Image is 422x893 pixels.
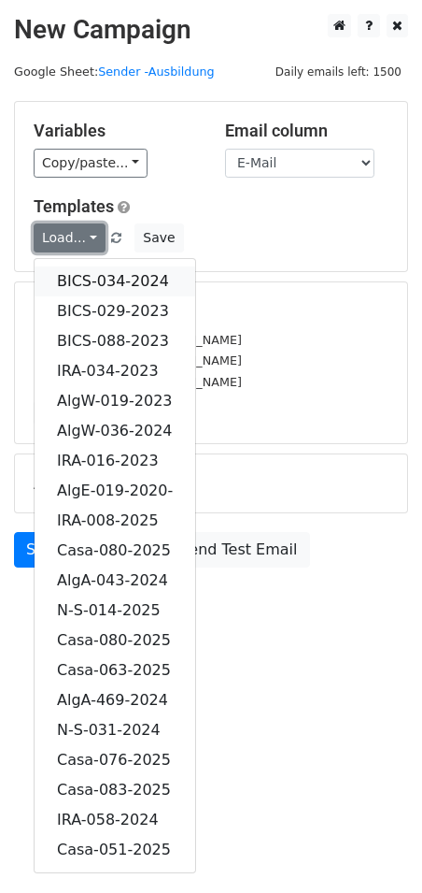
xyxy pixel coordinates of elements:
[34,375,242,389] small: [EMAIL_ADDRESS][DOMAIN_NAME]
[35,416,195,446] a: AlgW-036-2024
[14,65,215,79] small: Google Sheet:
[35,266,195,296] a: BICS-034-2024
[34,353,242,367] small: [EMAIL_ADDRESS][DOMAIN_NAME]
[35,566,195,596] a: AlgA-043-2024
[35,745,195,775] a: Casa-076-2025
[35,536,195,566] a: Casa-080-2025
[35,805,195,835] a: IRA-058-2024
[329,803,422,893] iframe: Chat Widget
[34,223,105,252] a: Load...
[34,301,388,322] h5: 1490 Recipients
[35,626,195,655] a: Casa-080-2025
[35,775,195,805] a: Casa-083-2025
[35,596,195,626] a: N-S-014-2025
[34,121,197,141] h5: Variables
[35,685,195,715] a: AlgA-469-2024
[35,296,195,326] a: BICS-029-2023
[34,333,242,347] small: [EMAIL_ADDRESS][DOMAIN_NAME]
[34,473,388,494] h5: Advanced
[34,149,148,178] a: Copy/paste...
[35,356,195,386] a: IRA-034-2023
[329,803,422,893] div: Chat-Widget
[269,62,408,82] span: Daily emails left: 1500
[167,532,309,568] a: Send Test Email
[14,14,408,46] h2: New Campaign
[269,65,408,79] a: Daily emails left: 1500
[35,506,195,536] a: IRA-008-2025
[35,655,195,685] a: Casa-063-2025
[35,476,195,506] a: AlgE-019-2020-
[35,326,195,356] a: BICS-088-2023
[98,65,215,79] a: Sender -Ausbildung
[225,121,388,141] h5: Email column
[35,446,195,476] a: IRA-016-2023
[34,196,114,216] a: Templates
[134,223,183,252] button: Save
[35,835,195,865] a: Casa-051-2025
[35,715,195,745] a: N-S-031-2024
[35,386,195,416] a: AlgW-019-2023
[14,532,76,568] a: Send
